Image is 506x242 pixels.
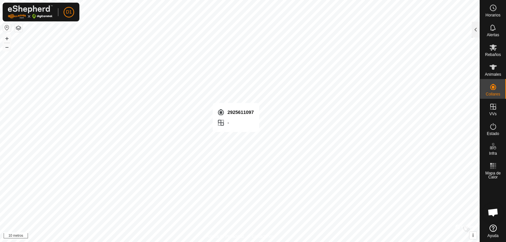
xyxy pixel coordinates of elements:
font: – [5,43,9,50]
img: Logotipo de Gallagher [8,5,53,19]
button: + [3,35,11,42]
font: Mapa de Calor [485,171,501,179]
font: Ayuda [488,233,499,238]
div: Chat abierto [483,202,503,222]
font: D1 [66,9,72,14]
font: Collares [486,92,500,96]
button: Capas del Mapa [14,24,22,32]
font: Infra [489,151,497,156]
button: – [3,43,11,51]
font: 2925611097 [227,110,254,115]
font: Animales [485,72,501,77]
a: Política de Privacidad [206,233,244,239]
font: VVs [489,112,496,116]
font: + [5,35,9,42]
a: Ayuda [480,222,506,240]
a: Contáctenos [252,233,274,239]
font: Rebaños [485,52,501,57]
font: Horarios [486,13,500,17]
font: Estado [487,131,499,136]
button: i [469,232,477,239]
font: i [472,232,474,238]
font: - [227,120,229,125]
button: Restablecer Mapa [3,24,11,32]
font: Alertas [487,33,499,37]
